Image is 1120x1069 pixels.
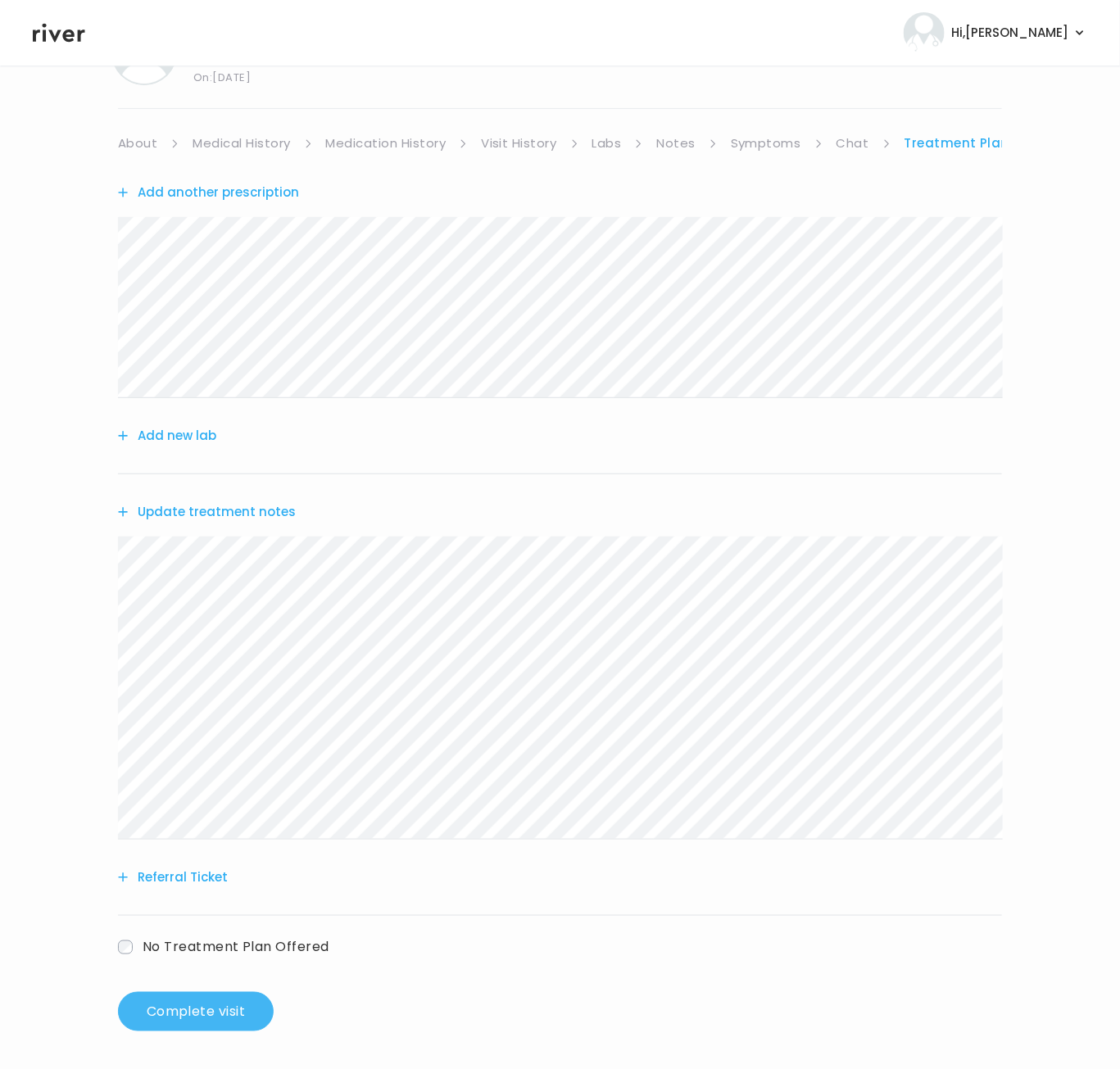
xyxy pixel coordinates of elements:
button: user avatarHi,[PERSON_NAME] [904,12,1087,53]
button: Complete visit [118,992,274,1031]
button: Add another prescription [118,181,299,204]
a: Labs [592,132,622,155]
a: Treatment Plan [905,132,1010,155]
a: Notes [656,132,695,155]
button: Update treatment notes [118,501,296,523]
a: Visit History [481,132,556,155]
button: Referral Ticket [118,866,228,889]
a: About [118,132,157,155]
span: On: [DATE] [193,72,336,83]
a: Medical History [193,132,290,155]
span: No Treatment Plan Offered [143,938,329,957]
img: user avatar [904,12,945,53]
a: Chat [837,132,869,155]
button: Add new lab [118,424,216,447]
a: Symptoms [731,132,801,155]
a: Medication History [326,132,447,155]
input: trackAbandonedVisit [118,940,133,955]
span: Hi, [PERSON_NAME] [951,21,1068,44]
